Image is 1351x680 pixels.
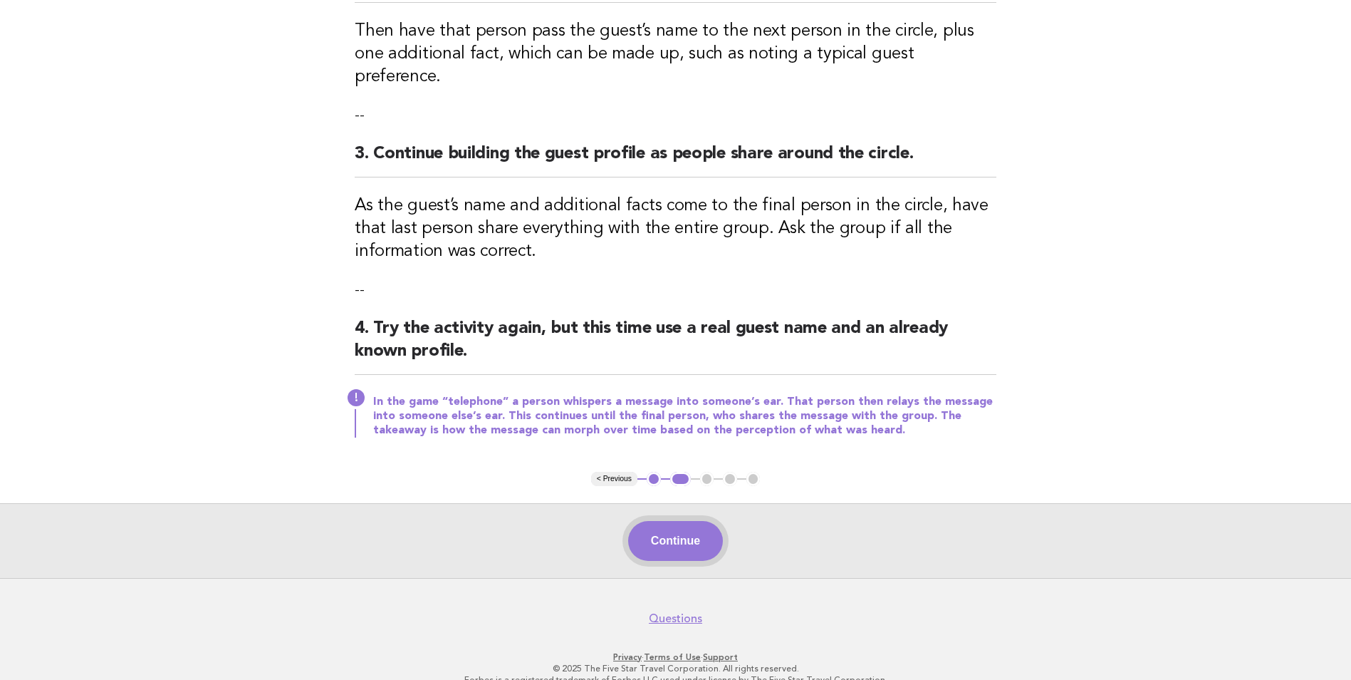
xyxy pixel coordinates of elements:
[591,472,637,486] button: < Previous
[355,317,996,375] h2: 4. Try the activity again, but this time use a real guest name and an already known profile.
[355,143,996,177] h2: 3. Continue building the guest profile as people share around the circle.
[644,652,701,662] a: Terms of Use
[355,280,996,300] p: --
[649,612,702,626] a: Questions
[670,472,691,486] button: 2
[703,652,738,662] a: Support
[355,195,996,263] h3: As the guest’s name and additional facts come to the final person in the circle, have that last p...
[628,521,723,561] button: Continue
[647,472,661,486] button: 1
[355,105,996,125] p: --
[355,20,996,88] h3: Then have that person pass the guest’s name to the next person in the circle, plus one additional...
[240,651,1112,663] p: · ·
[373,395,996,438] p: In the game “telephone” a person whispers a message into someone’s ear. That person then relays t...
[240,663,1112,674] p: © 2025 The Five Star Travel Corporation. All rights reserved.
[613,652,642,662] a: Privacy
